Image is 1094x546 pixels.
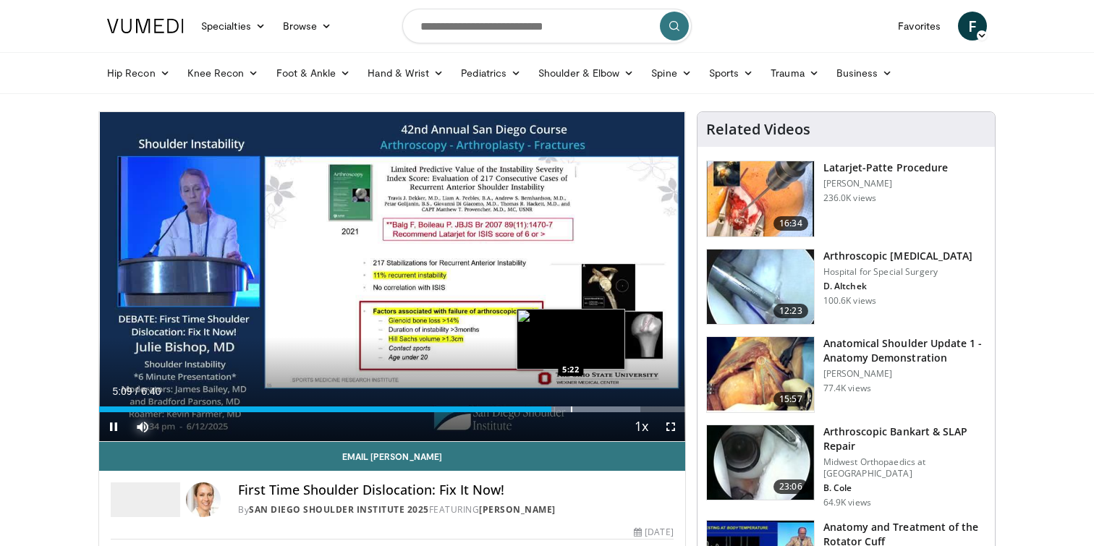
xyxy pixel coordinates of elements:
a: Hip Recon [98,59,179,88]
h3: Arthroscopic [MEDICAL_DATA] [823,249,973,263]
div: [DATE] [634,526,673,539]
a: Browse [274,12,341,40]
a: Spine [643,59,700,88]
span: 16:34 [773,216,808,231]
h3: Arthroscopic Bankart & SLAP Repair [823,425,986,453]
p: Midwest Orthopaedics at [GEOGRAPHIC_DATA] [823,456,986,479]
p: Hospital for Special Surgery [823,266,973,278]
img: Avatar [186,482,221,517]
h4: Related Videos [706,121,810,138]
a: Hand & Wrist [359,59,452,88]
p: 236.0K views [823,192,876,204]
p: 64.9K views [823,497,871,508]
img: image.jpeg [517,309,625,370]
a: San Diego Shoulder Institute 2025 [249,503,429,516]
div: Progress Bar [99,406,685,412]
a: Pediatrics [452,59,530,88]
button: Playback Rate [627,412,656,441]
a: 12:23 Arthroscopic [MEDICAL_DATA] Hospital for Special Surgery D. Altchek 100.6K views [706,249,986,325]
h3: Anatomical Shoulder Update 1 - Anatomy Demonstration [823,336,986,365]
p: D. Altchek [823,281,973,292]
p: 100.6K views [823,295,876,307]
div: By FEATURING [238,503,674,516]
img: San Diego Shoulder Institute 2025 [111,482,180,517]
p: 77.4K views [823,383,871,394]
img: cole_0_3.png.150x105_q85_crop-smart_upscale.jpg [707,425,814,500]
p: [PERSON_NAME] [823,368,986,380]
a: Specialties [192,12,274,40]
p: B. Cole [823,482,986,494]
button: Pause [99,412,128,441]
a: Sports [700,59,763,88]
span: / [135,385,138,397]
span: 12:23 [773,304,808,318]
a: Foot & Ankle [268,59,360,88]
button: Fullscreen [656,412,685,441]
img: laj_3.png.150x105_q85_crop-smart_upscale.jpg [707,337,814,412]
a: [PERSON_NAME] [479,503,556,516]
img: VuMedi Logo [107,19,184,33]
input: Search topics, interventions [402,9,692,43]
span: 6:40 [141,385,161,397]
a: 15:57 Anatomical Shoulder Update 1 - Anatomy Demonstration [PERSON_NAME] 77.4K views [706,336,986,413]
a: Shoulder & Elbow [530,59,643,88]
h3: Latarjet-Patte Procedure [823,161,948,175]
video-js: Video Player [99,112,685,442]
h4: First Time Shoulder Dislocation: Fix It Now! [238,482,674,498]
a: 23:06 Arthroscopic Bankart & SLAP Repair Midwest Orthopaedics at [GEOGRAPHIC_DATA] B. Cole 64.9K ... [706,425,986,508]
img: 10039_3.png.150x105_q85_crop-smart_upscale.jpg [707,249,814,325]
a: Favorites [889,12,949,40]
a: Trauma [762,59,828,88]
p: [PERSON_NAME] [823,178,948,189]
img: 617583_3.png.150x105_q85_crop-smart_upscale.jpg [707,161,814,236]
span: 5:09 [112,385,132,397]
span: 15:57 [773,392,808,406]
a: 16:34 Latarjet-Patte Procedure [PERSON_NAME] 236.0K views [706,161,986,237]
a: Email [PERSON_NAME] [99,442,685,471]
a: Business [828,59,902,88]
a: F [958,12,987,40]
span: 23:06 [773,479,808,494]
button: Mute [128,412,157,441]
a: Knee Recon [179,59,268,88]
